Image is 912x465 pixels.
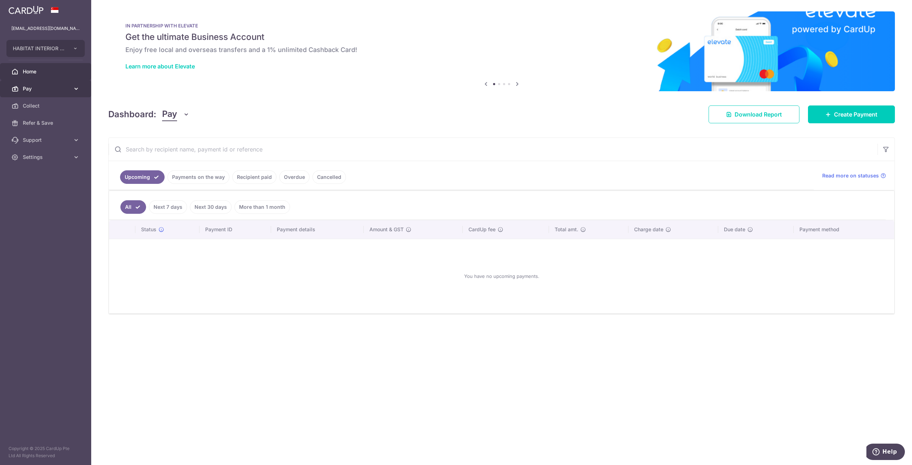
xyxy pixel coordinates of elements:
a: Cancelled [312,170,346,184]
span: Settings [23,154,70,161]
input: Search by recipient name, payment id or reference [109,138,877,161]
a: Upcoming [120,170,165,184]
span: Total amt. [555,226,578,233]
a: Overdue [279,170,310,184]
h5: Get the ultimate Business Account [125,31,878,43]
a: Payments on the way [167,170,229,184]
span: CardUp fee [468,226,496,233]
span: Pay [162,108,177,121]
a: All [120,200,146,214]
span: Amount & GST [369,226,404,233]
img: Renovation banner [108,11,895,91]
h4: Dashboard: [108,108,156,121]
span: Charge date [634,226,663,233]
img: CardUp [9,6,43,14]
iframe: Opens a widget where you can find more information [866,444,905,461]
a: Read more on statuses [822,172,886,179]
h6: Enjoy free local and overseas transfers and a 1% unlimited Cashback Card! [125,46,878,54]
a: Next 30 days [190,200,232,214]
a: Learn more about Elevate [125,63,195,70]
span: Support [23,136,70,144]
span: Download Report [735,110,782,119]
span: Refer & Save [23,119,70,126]
button: HABITAT INTERIOR PTE. LTD. [6,40,85,57]
span: Collect [23,102,70,109]
span: Create Payment [834,110,877,119]
a: Recipient paid [232,170,276,184]
p: [EMAIL_ADDRESS][DOMAIN_NAME] [11,25,80,32]
span: Due date [724,226,745,233]
a: More than 1 month [234,200,290,214]
th: Payment method [794,220,894,239]
th: Payment details [271,220,364,239]
span: Status [141,226,156,233]
p: IN PARTNERSHIP WITH ELEVATE [125,23,878,29]
span: Home [23,68,70,75]
span: Read more on statuses [822,172,879,179]
span: Pay [23,85,70,92]
a: Download Report [709,105,799,123]
div: You have no upcoming payments. [118,245,886,308]
span: HABITAT INTERIOR PTE. LTD. [13,45,66,52]
button: Pay [162,108,190,121]
th: Payment ID [199,220,271,239]
a: Next 7 days [149,200,187,214]
a: Create Payment [808,105,895,123]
